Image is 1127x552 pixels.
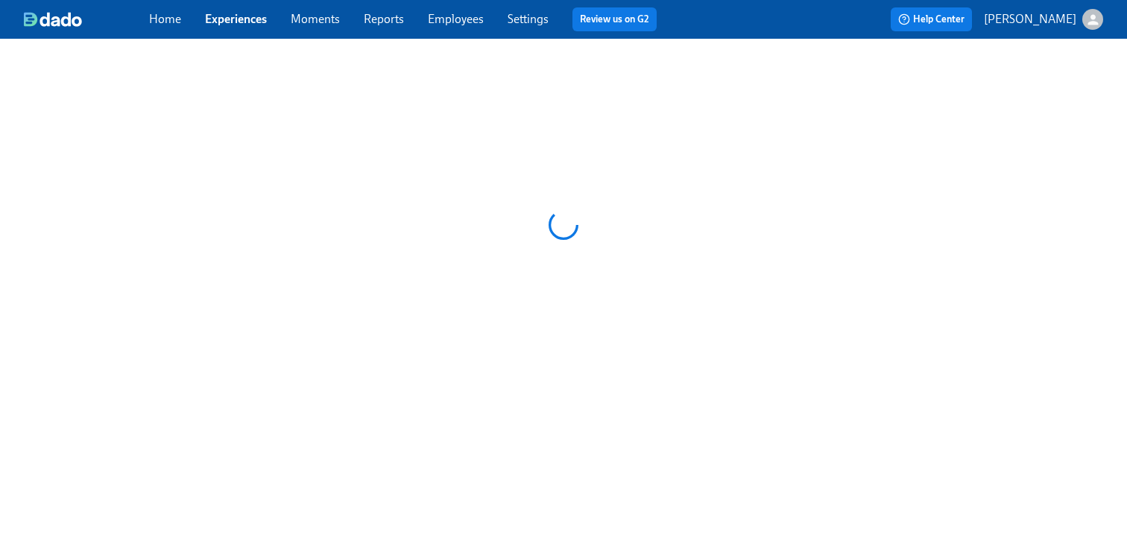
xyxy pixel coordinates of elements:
img: dado [24,12,82,27]
a: Home [149,12,181,26]
a: Employees [428,12,484,26]
a: Review us on G2 [580,12,649,27]
button: [PERSON_NAME] [984,9,1103,30]
a: dado [24,12,149,27]
span: Help Center [898,12,965,27]
a: Reports [364,12,404,26]
button: Review us on G2 [572,7,657,31]
a: Moments [291,12,340,26]
button: Help Center [891,7,972,31]
a: Experiences [205,12,267,26]
p: [PERSON_NAME] [984,11,1076,28]
a: Settings [508,12,549,26]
